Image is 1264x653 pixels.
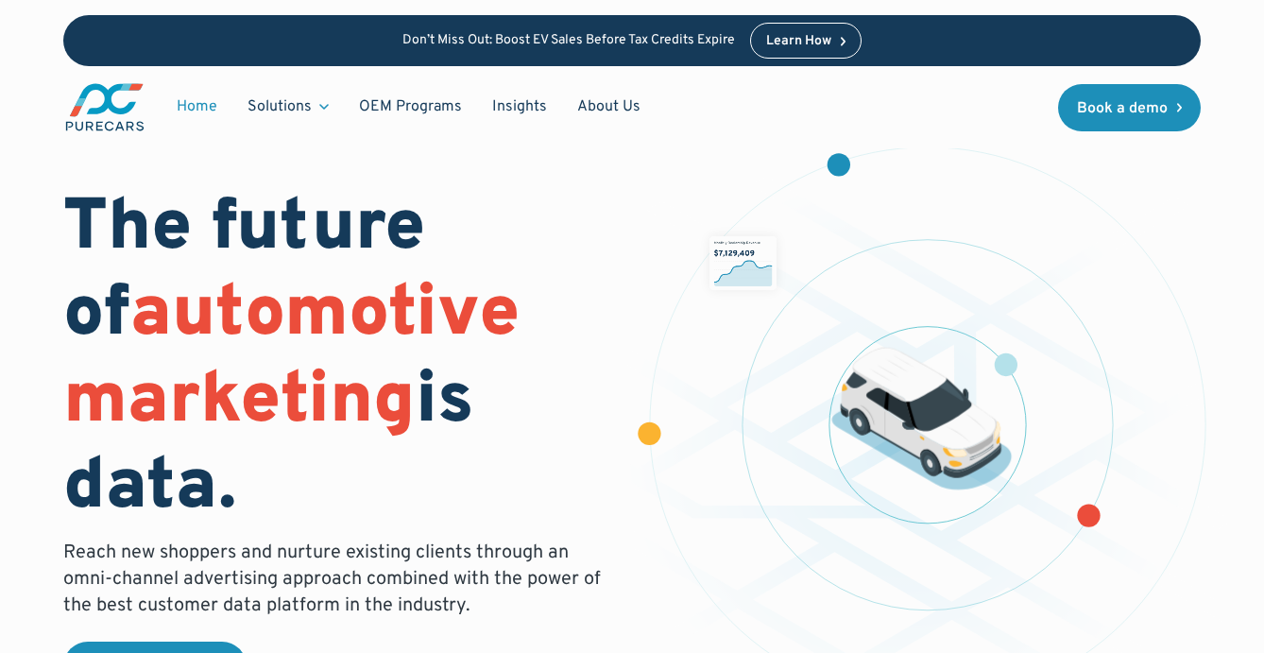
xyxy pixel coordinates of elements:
p: Reach new shoppers and nurture existing clients through an omni-channel advertising approach comb... [63,540,609,619]
a: Insights [477,89,562,125]
a: Book a demo [1058,84,1202,131]
img: purecars logo [63,81,146,133]
div: Learn How [766,35,831,48]
a: Home [162,89,232,125]
a: About Us [562,89,656,125]
div: Book a demo [1077,101,1168,116]
a: Learn How [750,23,863,59]
div: Solutions [248,96,312,117]
img: illustration of a vehicle [831,348,1012,490]
h1: The future of is data. [63,187,609,532]
span: automotive marketing [63,270,520,447]
a: main [63,81,146,133]
p: Don’t Miss Out: Boost EV Sales Before Tax Credits Expire [402,33,735,49]
div: Solutions [232,89,344,125]
a: OEM Programs [344,89,477,125]
img: chart showing monthly dealership revenue of $7m [709,236,777,290]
